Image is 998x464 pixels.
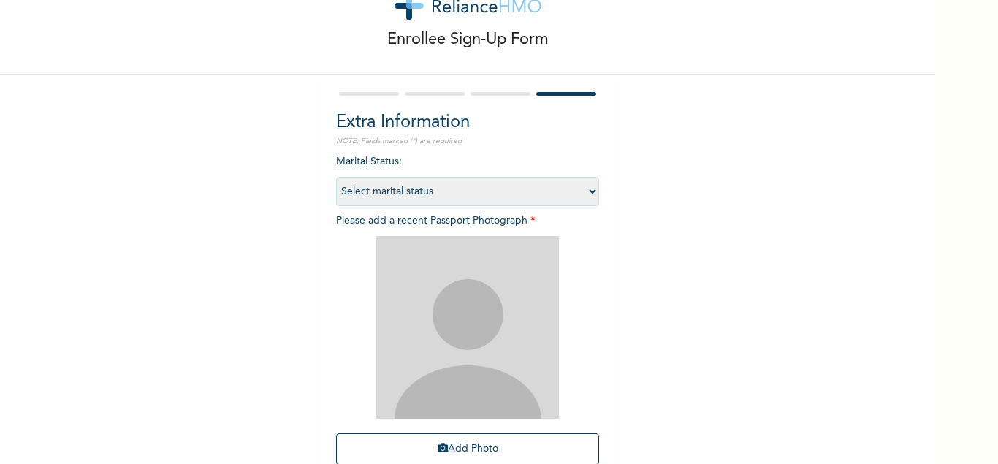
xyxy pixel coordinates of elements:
[387,28,549,52] p: Enrollee Sign-Up Form
[336,136,599,147] p: NOTE: Fields marked (*) are required
[336,110,599,136] h2: Extra Information
[336,156,599,197] span: Marital Status :
[376,236,559,419] img: Crop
